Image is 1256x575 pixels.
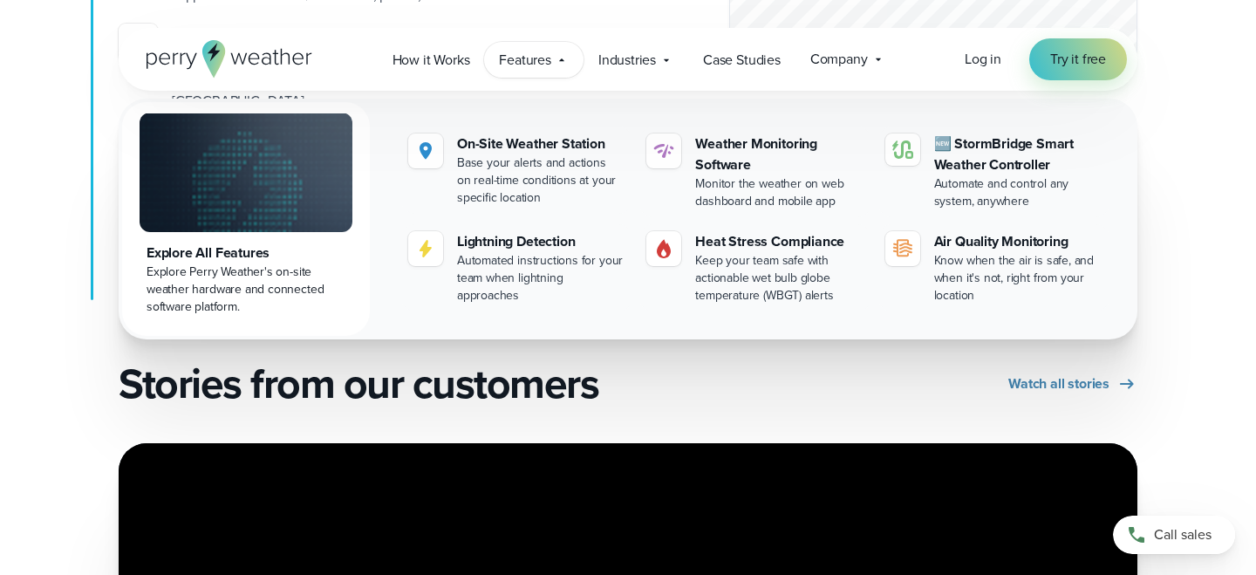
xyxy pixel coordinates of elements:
span: Watch all stories [1008,373,1109,394]
div: Lightning Detection [457,231,625,252]
div: Weather Monitoring Software [695,133,863,175]
img: aqi-icon.svg [892,238,913,259]
div: Monitor the weather on web dashboard and mobile app [695,175,863,210]
span: How it Works [392,50,470,71]
h4: Dedicated customer support [172,24,614,49]
div: Heat Stress Compliance [695,231,863,252]
span: Industries [598,50,656,71]
a: How it Works [378,42,485,78]
div: Know when the air is safe, and when it's not, right from your location [934,252,1102,305]
a: Call sales [1113,516,1235,554]
a: Explore All Features Explore Perry Weather's on-site weather hardware and connected software plat... [122,102,370,336]
div: Automated instructions for your team when lightning approaches [457,252,625,305]
img: perry weather heat [653,238,674,259]
a: Case Studies [688,42,795,78]
a: Air Quality Monitoring Know when the air is safe, and when it's not, right from your location [878,224,1109,311]
img: stormbridge-icon-V6.svg [892,140,913,159]
a: Watch all stories [1008,373,1137,394]
a: 🆕 StormBridge Smart Weather Controller Automate and control any system, anywhere [878,127,1109,217]
h2: Stories from our customers [119,359,618,408]
a: perry weather location On-Site Weather Station Base your alerts and actions on real-time conditio... [401,127,632,214]
div: Explore All Features [147,243,345,264]
a: Weather Monitoring Software Monitor the weather on web dashboard and mobile app [639,127,870,217]
a: Lightning Detection Automated instructions for your team when lightning approaches [401,224,632,311]
a: Log in [965,49,1001,70]
span: Log in [965,49,1001,69]
img: lightning-icon.svg [415,238,436,259]
div: On-Site Weather Station [457,133,625,154]
div: Automate and control any system, anywhere [934,175,1102,210]
div: Base your alerts and actions on real-time conditions at your specific location [457,154,625,207]
span: Case Studies [703,50,781,71]
img: perry weather location [415,140,436,161]
span: Try it free [1050,49,1106,70]
a: Try it free [1029,38,1127,80]
a: perry weather heat Heat Stress Compliance Keep your team safe with actionable wet bulb globe temp... [639,224,870,311]
div: Air Quality Monitoring [934,231,1102,252]
img: software-icon.svg [653,140,674,161]
span: Features [499,50,551,71]
div: 🆕 StormBridge Smart Weather Controller [934,133,1102,175]
div: Explore Perry Weather's on-site weather hardware and connected software platform. [147,264,345,316]
span: Call sales [1154,524,1212,545]
span: Company [810,49,868,70]
div: Keep your team safe with actionable wet bulb globe temperature (WBGT) alerts [695,252,863,305]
